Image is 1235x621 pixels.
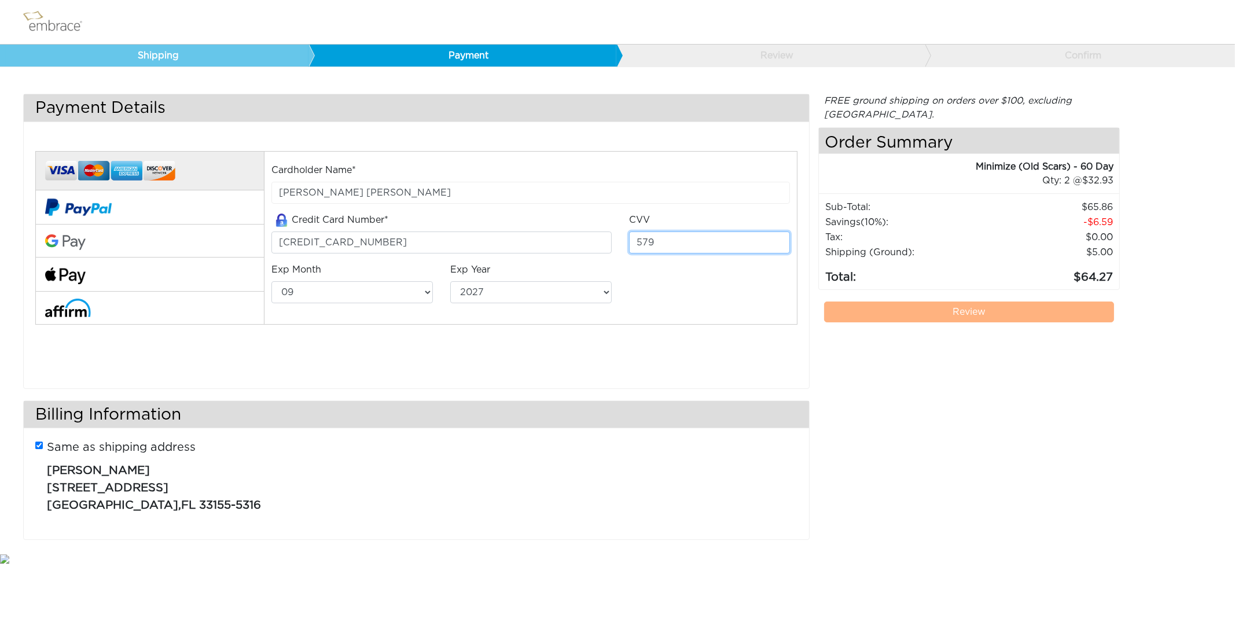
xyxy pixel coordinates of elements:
[45,234,86,251] img: Google-Pay-Logo.svg
[271,263,321,277] label: Exp Month
[47,465,150,476] span: [PERSON_NAME]
[819,128,1119,154] h4: Order Summary
[833,174,1113,188] div: 2 @
[861,218,886,227] span: (10%)
[45,157,175,185] img: credit-cards.png
[47,439,196,456] label: Same as shipping address
[825,215,983,230] td: Savings :
[308,45,617,67] a: Payment
[925,45,1234,67] a: Confirm
[984,215,1114,230] td: 6.59
[984,260,1114,286] td: 64.27
[616,45,925,67] a: Review
[819,160,1113,174] div: Minimize (Old Scars) - 60 Day
[818,94,1120,122] div: FREE ground shipping on orders over $100, excluding [GEOGRAPHIC_DATA].
[824,302,1114,322] a: Review
[984,230,1114,245] td: 0.00
[47,499,178,511] span: [GEOGRAPHIC_DATA]
[199,499,261,511] span: 33155-5316
[450,263,490,277] label: Exp Year
[271,213,388,227] label: Credit Card Number*
[825,200,983,215] td: Sub-Total:
[24,94,809,122] h3: Payment Details
[47,482,168,494] span: [STREET_ADDRESS]
[20,8,95,36] img: logo.png
[47,456,788,514] p: ,
[825,245,983,260] td: Shipping (Ground):
[45,190,112,224] img: paypal-v2.png
[825,260,983,286] td: Total:
[984,245,1114,260] td: $5.00
[1082,176,1113,185] span: 32.93
[271,163,356,177] label: Cardholder Name*
[45,267,86,284] img: fullApplePay.png
[45,299,91,317] img: affirm-logo.svg
[825,230,983,245] td: Tax:
[629,213,650,227] label: CVV
[271,214,292,227] img: amazon-lock.png
[984,200,1114,215] td: 65.86
[181,499,196,511] span: FL
[24,401,809,428] h3: Billing Information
